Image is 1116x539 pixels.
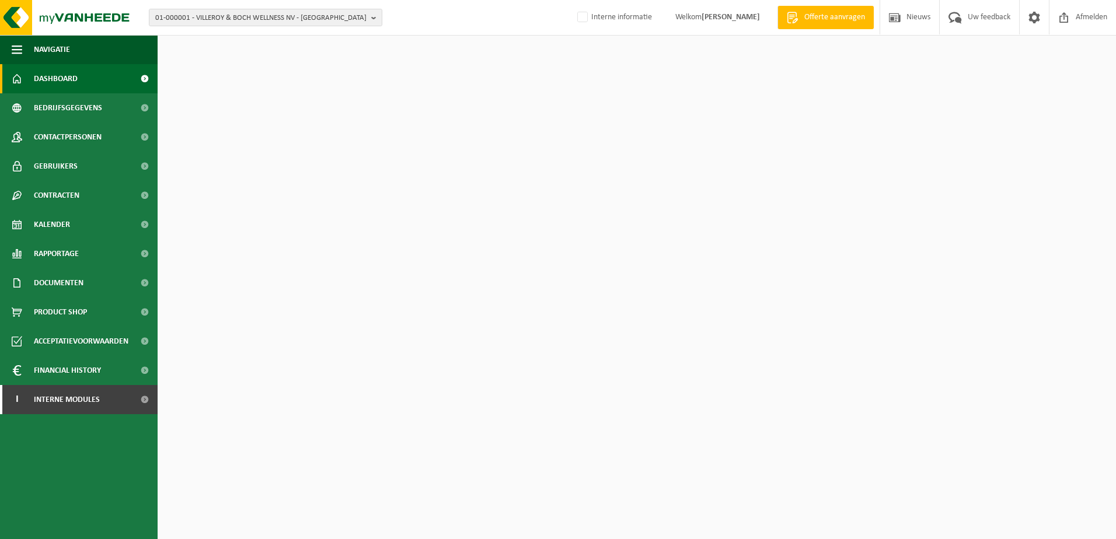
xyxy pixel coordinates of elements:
[801,12,868,23] span: Offerte aanvragen
[34,210,70,239] span: Kalender
[34,239,79,268] span: Rapportage
[34,152,78,181] span: Gebruikers
[34,385,100,414] span: Interne modules
[34,123,102,152] span: Contactpersonen
[34,297,87,327] span: Product Shop
[777,6,874,29] a: Offerte aanvragen
[34,64,78,93] span: Dashboard
[34,356,101,385] span: Financial History
[12,385,22,414] span: I
[34,181,79,210] span: Contracten
[34,268,83,297] span: Documenten
[34,327,128,356] span: Acceptatievoorwaarden
[34,93,102,123] span: Bedrijfsgegevens
[702,13,760,22] strong: [PERSON_NAME]
[34,35,70,64] span: Navigatie
[149,9,382,26] button: 01-000001 - VILLEROY & BOCH WELLNESS NV - [GEOGRAPHIC_DATA]
[575,9,652,26] label: Interne informatie
[155,9,367,27] span: 01-000001 - VILLEROY & BOCH WELLNESS NV - [GEOGRAPHIC_DATA]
